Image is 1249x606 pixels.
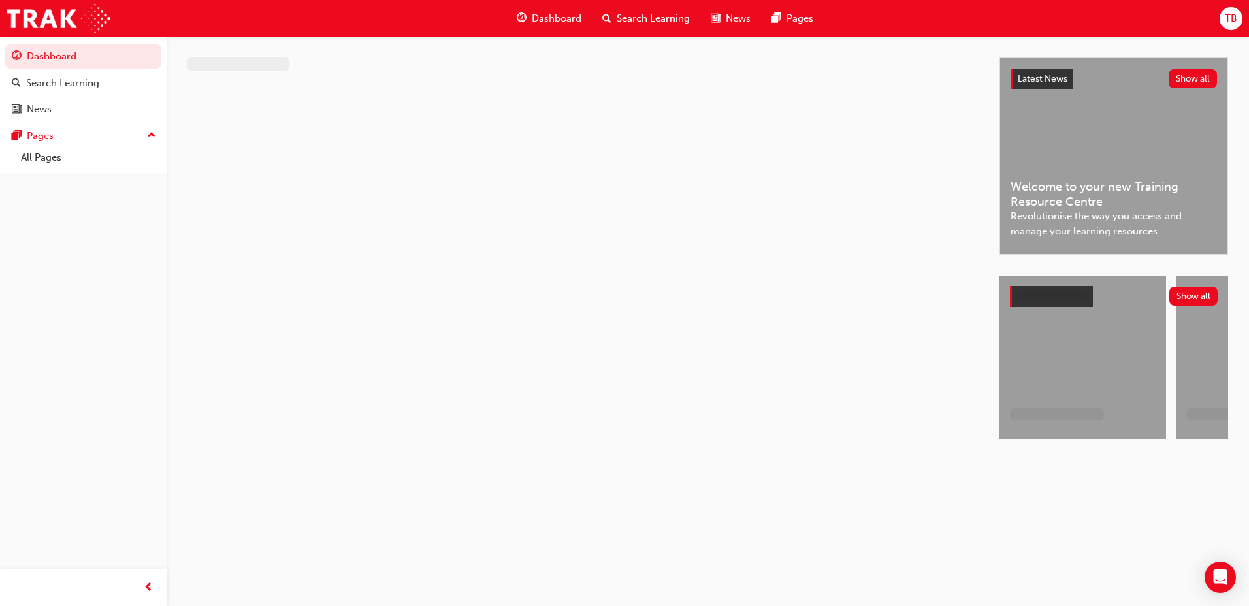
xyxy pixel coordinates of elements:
[517,10,527,27] span: guage-icon
[999,57,1228,255] a: Latest NewsShow allWelcome to your new Training Resource CentreRevolutionise the way you access a...
[1010,286,1218,307] a: Show all
[700,5,761,32] a: news-iconNews
[147,127,156,144] span: up-icon
[5,44,161,69] a: Dashboard
[27,129,54,144] div: Pages
[506,5,592,32] a: guage-iconDashboard
[1225,11,1237,26] span: TB
[592,5,700,32] a: search-iconSearch Learning
[1011,209,1217,238] span: Revolutionise the way you access and manage your learning resources.
[5,97,161,121] a: News
[1220,7,1242,30] button: TB
[711,10,721,27] span: news-icon
[1205,562,1236,593] div: Open Intercom Messenger
[26,76,99,91] div: Search Learning
[532,11,581,26] span: Dashboard
[1169,287,1218,306] button: Show all
[726,11,751,26] span: News
[1169,69,1218,88] button: Show all
[12,131,22,142] span: pages-icon
[27,102,52,117] div: News
[12,51,22,63] span: guage-icon
[5,124,161,148] button: Pages
[771,10,781,27] span: pages-icon
[16,148,161,168] a: All Pages
[761,5,824,32] a: pages-iconPages
[602,10,611,27] span: search-icon
[7,4,110,33] img: Trak
[12,104,22,116] span: news-icon
[1018,73,1067,84] span: Latest News
[5,42,161,124] button: DashboardSearch LearningNews
[5,71,161,95] a: Search Learning
[1011,69,1217,89] a: Latest NewsShow all
[617,11,690,26] span: Search Learning
[144,580,154,596] span: prev-icon
[1011,180,1217,209] span: Welcome to your new Training Resource Centre
[12,78,21,89] span: search-icon
[787,11,813,26] span: Pages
